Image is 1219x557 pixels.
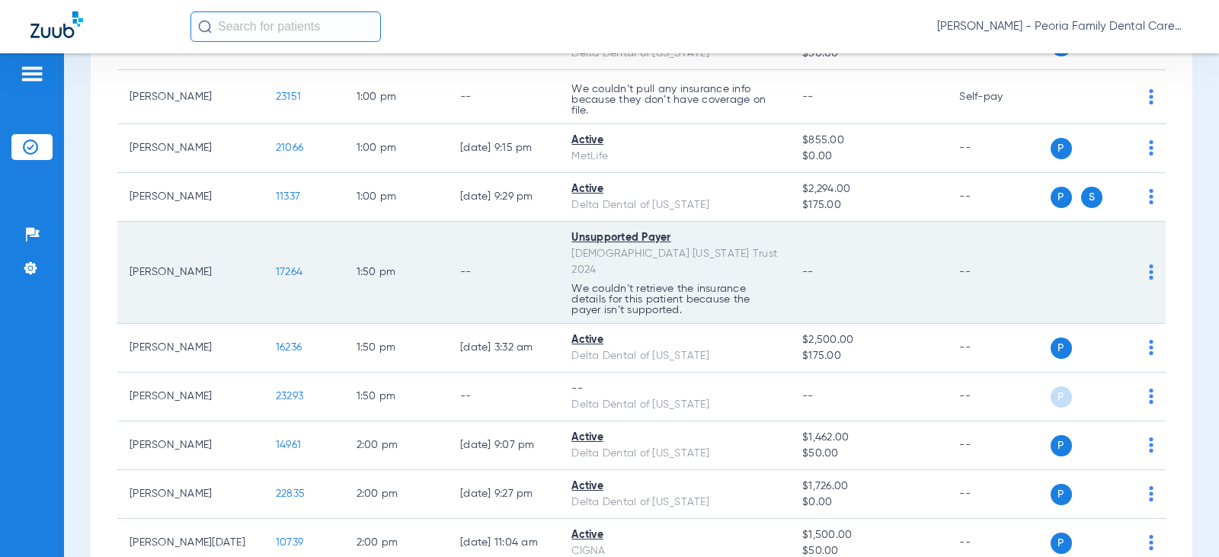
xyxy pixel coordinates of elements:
span: 21066 [276,142,303,153]
img: group-dot-blue.svg [1149,486,1153,501]
td: [PERSON_NAME] [117,470,264,519]
img: hamburger-icon [20,65,44,83]
span: 23293 [276,391,303,402]
td: -- [947,324,1050,373]
p: We couldn’t retrieve the insurance details for this patient because the payer isn’t supported. [571,283,778,315]
td: [DATE] 9:27 PM [448,470,559,519]
td: -- [947,421,1050,470]
span: P [1051,187,1072,208]
span: $1,726.00 [802,479,935,495]
span: $175.00 [802,348,935,364]
td: 2:00 PM [344,421,448,470]
span: $50.00 [802,446,935,462]
div: Unsupported Payer [571,230,778,246]
span: 22835 [276,488,305,499]
span: $855.00 [802,133,935,149]
span: $1,462.00 [802,430,935,446]
div: MetLife [571,149,778,165]
div: Active [571,181,778,197]
div: Delta Dental of [US_STATE] [571,46,778,62]
td: -- [448,222,559,324]
td: -- [448,373,559,421]
td: [PERSON_NAME] [117,70,264,124]
span: P [1051,435,1072,456]
td: -- [947,470,1050,519]
td: [PERSON_NAME] [117,324,264,373]
span: 16236 [276,342,302,353]
td: [DATE] 3:32 AM [448,324,559,373]
span: P [1051,533,1072,554]
img: group-dot-blue.svg [1149,189,1153,204]
td: 2:00 PM [344,470,448,519]
p: We couldn’t pull any insurance info because they don’t have coverage on file. [571,84,778,116]
td: [DATE] 9:15 PM [448,124,559,173]
div: Active [571,430,778,446]
td: -- [947,124,1050,173]
span: 17264 [276,267,302,277]
div: Delta Dental of [US_STATE] [571,446,778,462]
td: [PERSON_NAME] [117,373,264,421]
img: group-dot-blue.svg [1149,340,1153,355]
div: Delta Dental of [US_STATE] [571,397,778,413]
span: $175.00 [802,197,935,213]
div: Active [571,133,778,149]
input: Search for patients [190,11,381,42]
td: [DATE] 9:29 PM [448,173,559,222]
span: $2,500.00 [802,332,935,348]
div: Delta Dental of [US_STATE] [571,197,778,213]
span: $2,294.00 [802,181,935,197]
td: Self-pay [947,70,1050,124]
td: 1:00 PM [344,124,448,173]
td: -- [947,373,1050,421]
div: -- [571,381,778,397]
td: [PERSON_NAME] [117,421,264,470]
td: 1:50 PM [344,222,448,324]
div: Delta Dental of [US_STATE] [571,495,778,511]
span: P [1051,484,1072,505]
span: $0.00 [802,495,935,511]
span: -- [802,391,814,402]
span: 11337 [276,191,300,202]
img: group-dot-blue.svg [1149,437,1153,453]
span: P [1051,138,1072,159]
div: Active [571,527,778,543]
span: 10739 [276,537,303,548]
span: 23151 [276,91,301,102]
img: group-dot-blue.svg [1149,140,1153,155]
div: Delta Dental of [US_STATE] [571,348,778,364]
span: 14961 [276,440,301,450]
img: group-dot-blue.svg [1149,389,1153,404]
td: [PERSON_NAME] [117,173,264,222]
td: [DATE] 9:07 PM [448,421,559,470]
span: -- [802,91,814,102]
span: P [1051,386,1072,408]
div: Active [571,479,778,495]
td: -- [947,222,1050,324]
img: Zuub Logo [30,11,83,38]
span: P [1051,338,1072,359]
td: -- [947,173,1050,222]
span: -- [802,267,814,277]
img: group-dot-blue.svg [1149,535,1153,550]
span: S [1081,187,1102,208]
td: -- [448,70,559,124]
td: [PERSON_NAME] [117,222,264,324]
div: [DEMOGRAPHIC_DATA] [US_STATE] Trust 2024 [571,246,778,278]
span: $1,500.00 [802,527,935,543]
td: 1:50 PM [344,373,448,421]
td: [PERSON_NAME] [117,124,264,173]
span: [PERSON_NAME] - Peoria Family Dental Care [937,19,1189,34]
div: Active [571,332,778,348]
td: 1:50 PM [344,324,448,373]
span: $50.00 [802,46,935,62]
span: $0.00 [802,149,935,165]
td: 1:00 PM [344,70,448,124]
img: group-dot-blue.svg [1149,89,1153,104]
img: group-dot-blue.svg [1149,264,1153,280]
img: Search Icon [198,20,212,34]
td: 1:00 PM [344,173,448,222]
